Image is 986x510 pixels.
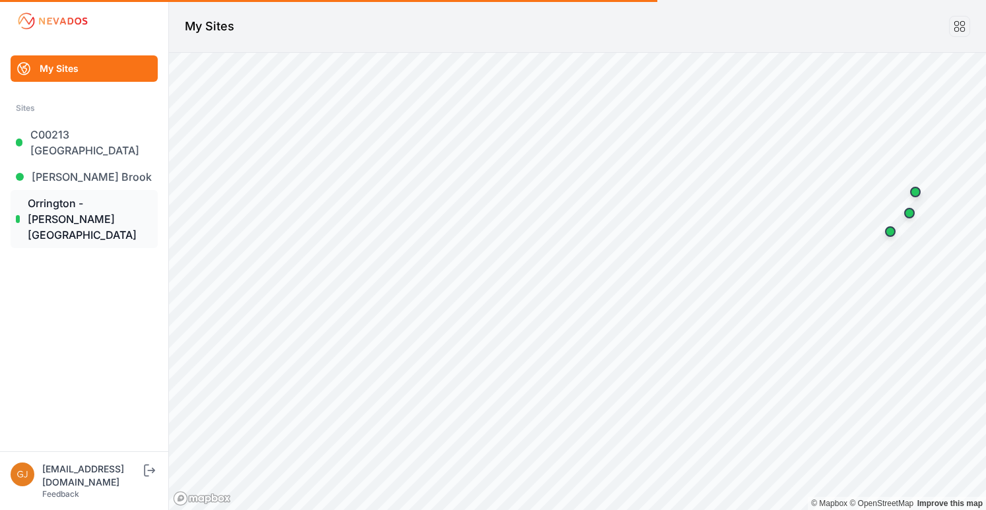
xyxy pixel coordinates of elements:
a: Mapbox [811,499,847,508]
div: [EMAIL_ADDRESS][DOMAIN_NAME] [42,462,141,489]
a: Map feedback [917,499,983,508]
a: Orrington - [PERSON_NAME][GEOGRAPHIC_DATA] [11,190,158,248]
a: Mapbox logo [173,491,231,506]
div: Map marker [896,200,923,226]
a: [PERSON_NAME] Brook [11,164,158,190]
img: gjdavis@borregosolar.com [11,462,34,486]
a: OpenStreetMap [849,499,913,508]
a: C00213 [GEOGRAPHIC_DATA] [11,121,158,164]
a: My Sites [11,55,158,82]
img: Nevados [16,11,90,32]
a: Feedback [42,489,79,499]
div: Map marker [877,218,904,245]
h1: My Sites [185,17,234,36]
div: Map marker [902,179,929,205]
div: Sites [16,100,152,116]
canvas: Map [169,53,986,510]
